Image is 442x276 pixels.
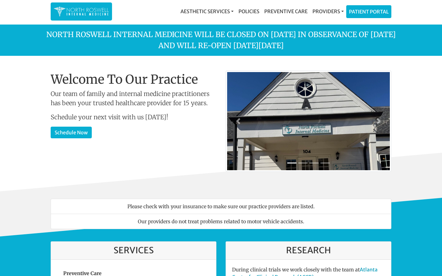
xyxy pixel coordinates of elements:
[51,72,216,87] h1: Welcome To Our Practice
[51,199,391,214] li: Please check with your insurance to make sure our practice providers are listed.
[236,5,262,17] a: Policies
[51,113,216,122] p: Schedule your next visit with us [DATE]!
[310,5,346,17] a: Providers
[46,29,396,51] p: North Roswell Internal Medicine will be closed on [DATE] in observance of [DATE] and will re-open...
[57,245,210,256] h3: Services
[178,5,236,17] a: Aesthetic Services
[51,127,92,138] a: Schedule Now
[347,6,391,18] a: Patient Portal
[54,6,109,17] img: North Roswell Internal Medicine
[51,214,391,229] li: Our providers do not treat problems related to motor vehicle accidents.
[262,5,310,17] a: Preventive Care
[232,245,385,256] h3: Research
[51,89,216,108] p: Our team of family and internal medicine practitioners has been your trusted healthcare provider ...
